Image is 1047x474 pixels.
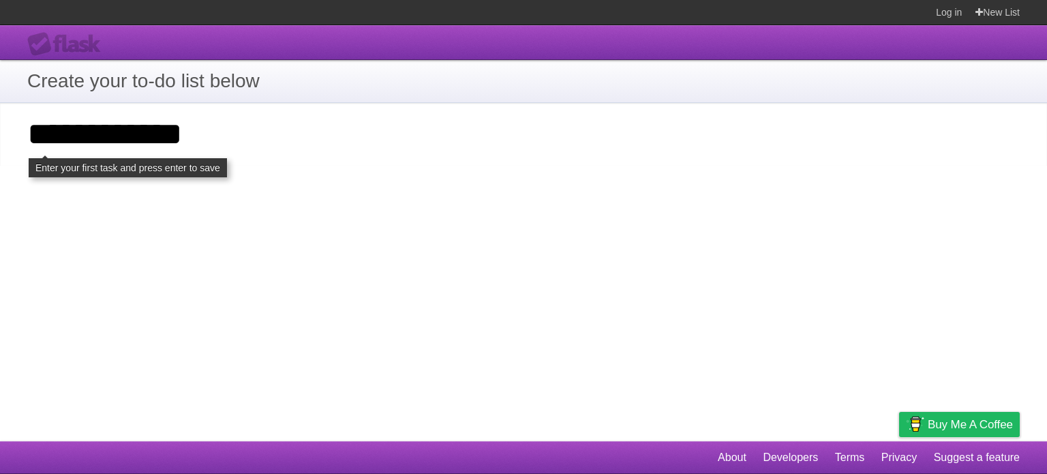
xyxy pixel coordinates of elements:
a: About [718,445,746,471]
a: Terms [835,445,865,471]
img: Buy me a coffee [906,413,924,436]
div: Flask [27,32,109,57]
span: Buy me a coffee [928,413,1013,436]
a: Developers [763,445,818,471]
h1: Create your to-do list below [27,67,1020,95]
a: Privacy [881,445,917,471]
a: Suggest a feature [934,445,1020,471]
a: Buy me a coffee [899,412,1020,437]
